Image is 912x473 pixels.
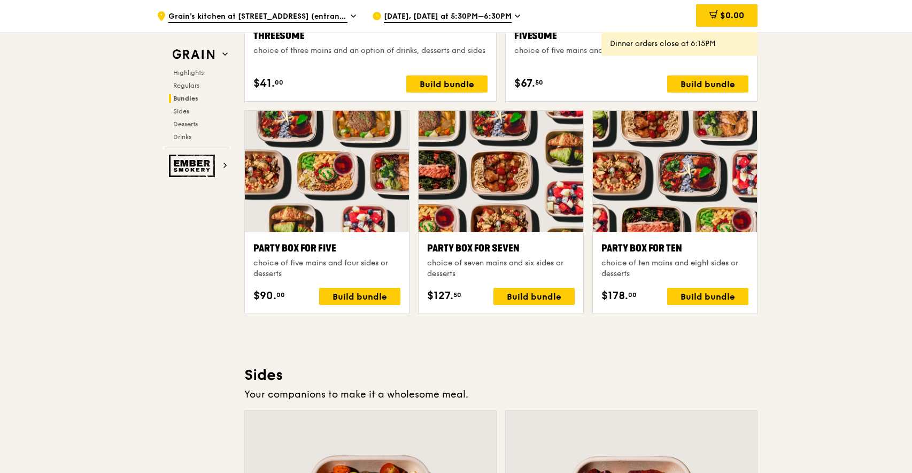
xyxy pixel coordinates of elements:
[253,28,488,43] div: Threesome
[601,288,628,304] span: $178.
[319,288,400,305] div: Build bundle
[173,120,198,128] span: Desserts
[244,387,758,402] div: Your companions to make it a wholesome meal.
[427,288,453,304] span: $127.
[384,11,512,23] span: [DATE], [DATE] at 5:30PM–6:30PM
[173,133,191,141] span: Drinks
[493,288,575,305] div: Build bundle
[253,75,275,91] span: $41.
[610,39,749,49] div: Dinner orders close at 6:15PM
[514,75,535,91] span: $67.
[720,10,744,20] span: $0.00
[535,78,543,87] span: 50
[253,45,488,56] div: choice of three mains and an option of drinks, desserts and sides
[173,108,189,115] span: Sides
[168,11,347,23] span: Grain's kitchen at [STREET_ADDRESS] (entrance along [PERSON_NAME][GEOGRAPHIC_DATA])
[244,365,758,385] h3: Sides
[406,75,488,93] div: Build bundle
[173,69,204,77] span: Highlights
[253,241,400,256] div: Party Box for Five
[514,28,748,43] div: Fivesome
[275,78,283,87] span: 00
[253,258,400,279] div: choice of five mains and four sides or desserts
[667,75,748,93] div: Build bundle
[628,291,637,299] span: 00
[169,155,218,177] img: Ember Smokery web logo
[427,258,574,279] div: choice of seven mains and six sides or desserts
[173,82,199,89] span: Regulars
[453,291,461,299] span: 50
[169,45,218,64] img: Grain web logo
[601,241,748,256] div: Party Box for Ten
[173,95,198,102] span: Bundles
[667,288,748,305] div: Build bundle
[427,241,574,256] div: Party Box for Seven
[253,288,276,304] span: $90.
[276,291,285,299] span: 00
[601,258,748,279] div: choice of ten mains and eight sides or desserts
[514,45,748,56] div: choice of five mains and an option of drinks, desserts and sides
